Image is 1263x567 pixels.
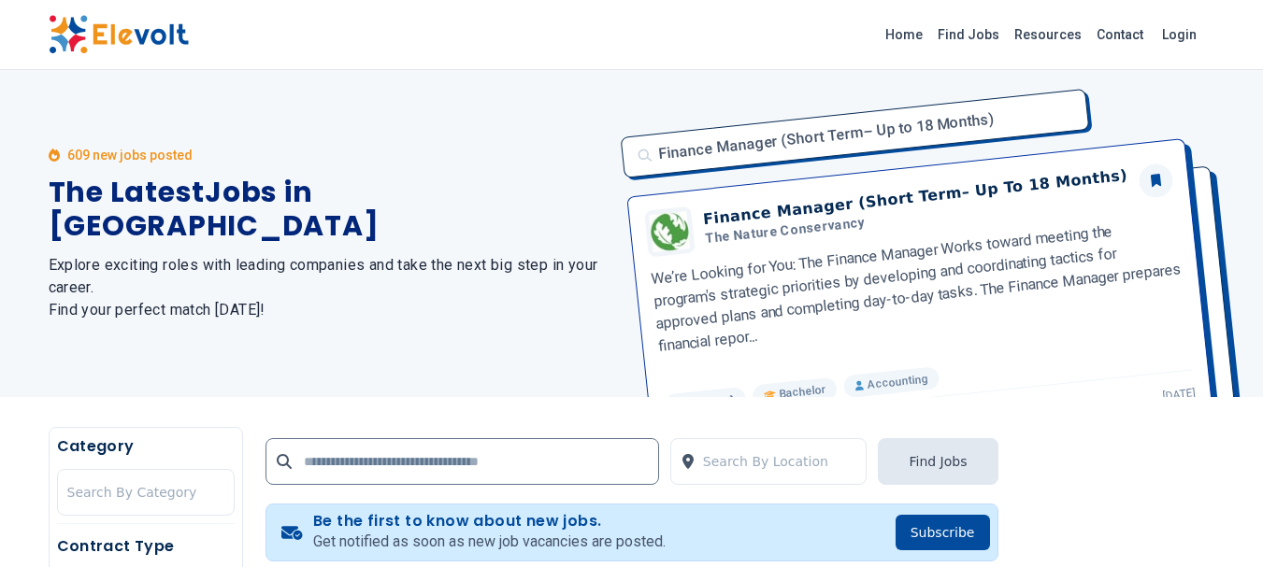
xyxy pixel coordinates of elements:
a: Login [1151,16,1208,53]
h2: Explore exciting roles with leading companies and take the next big step in your career. Find you... [49,254,610,321]
p: 609 new jobs posted [67,146,193,164]
a: Contact [1089,20,1151,50]
a: Resources [1007,20,1089,50]
a: Find Jobs [930,20,1007,50]
h5: Category [57,435,235,458]
img: Elevolt [49,15,189,54]
button: Subscribe [896,515,990,550]
a: Home [878,20,930,50]
h5: Contract Type [57,535,235,558]
h1: The Latest Jobs in [GEOGRAPHIC_DATA] [49,176,610,243]
button: Find Jobs [878,438,997,485]
p: Get notified as soon as new job vacancies are posted. [313,531,666,553]
h4: Be the first to know about new jobs. [313,512,666,531]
